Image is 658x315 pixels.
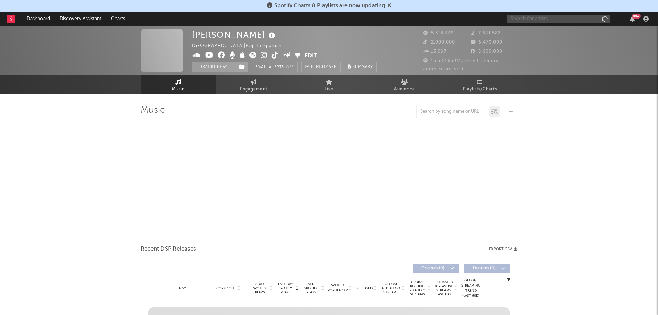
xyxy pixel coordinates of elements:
a: Benchmark [301,62,341,72]
em: Off [286,65,294,69]
button: Summary [344,62,377,72]
span: Summary [353,65,373,69]
span: Last Day Spotify Plays [276,282,294,294]
span: Estimated % Playlist Streams Last Day [434,280,453,296]
span: Global ATD Audio Streams [381,282,400,294]
span: Global Rolling 7D Audio Streams [408,280,427,296]
span: 2.000.000 [423,40,455,45]
span: Recent DSP Releases [141,245,196,253]
span: Released [356,286,373,290]
span: Audience [394,85,415,94]
button: Export CSV [489,247,517,251]
span: Spotify Popularity [328,283,348,293]
a: Charts [106,12,130,26]
span: Jump Score: 57.0 [423,67,463,71]
span: Playlists/Charts [463,85,497,94]
input: Search for artists [507,15,610,23]
span: 6.470.000 [471,40,502,45]
span: ATD Spotify Plays [302,282,320,294]
span: 7.541.582 [471,31,501,35]
div: Name [161,286,206,291]
button: Edit [305,52,317,60]
button: Originals(0) [413,264,459,273]
a: Discovery Assistant [55,12,106,26]
a: Audience [367,75,442,94]
div: Global Streaming Trend (Last 60D) [461,278,481,299]
span: Music [172,85,185,94]
a: Live [291,75,367,94]
input: Search by song name or URL [417,109,489,114]
span: 7 Day Spotify Plays [251,282,269,294]
span: Spotify Charts & Playlists are now updating [274,3,385,9]
span: Features ( 0 ) [468,266,500,270]
a: Playlists/Charts [442,75,517,94]
div: [PERSON_NAME] [192,29,277,40]
div: [GEOGRAPHIC_DATA] | Pop in Spanish [192,42,290,50]
span: Live [325,85,333,94]
span: 13.382.630 Monthly Listeners [423,59,498,63]
span: 5.600.000 [471,49,502,54]
button: Features(0) [464,264,510,273]
button: Tracking [192,62,235,72]
span: Engagement [240,85,267,94]
div: 99 + [632,14,641,19]
a: Music [141,75,216,94]
button: Email AlertsOff [252,62,298,72]
a: Engagement [216,75,291,94]
a: Dashboard [22,12,55,26]
span: Benchmark [311,63,337,71]
span: 5.518.449 [423,31,454,35]
span: 15.097 [423,49,447,54]
button: 99+ [630,16,635,22]
span: Copyright [216,286,236,290]
span: Originals ( 0 ) [417,266,449,270]
span: Dismiss [387,3,391,9]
